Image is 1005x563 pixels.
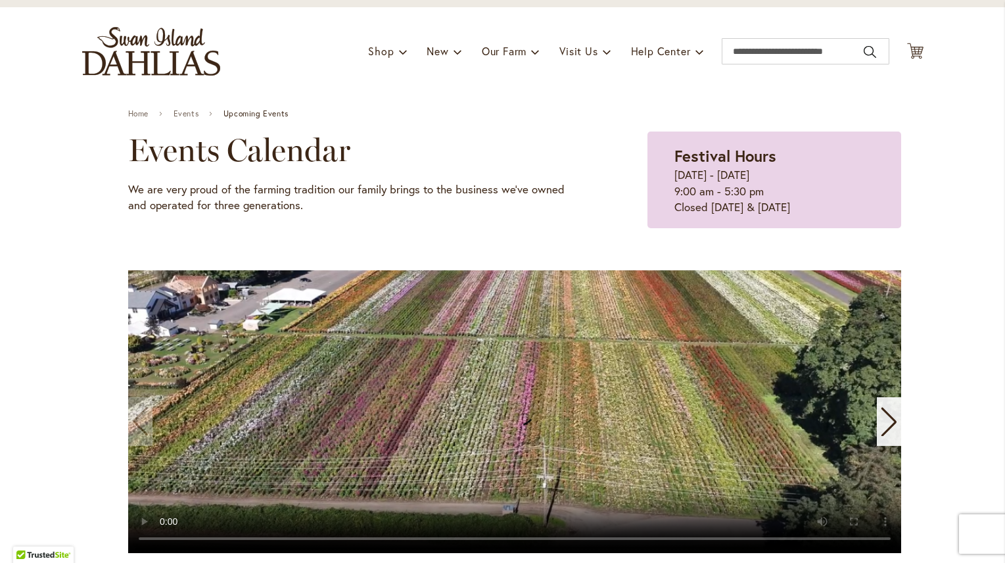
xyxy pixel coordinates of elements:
swiper-slide: 1 / 11 [128,270,901,553]
h2: Events Calendar [128,132,582,168]
span: Our Farm [482,44,526,58]
span: Visit Us [559,44,597,58]
p: We are very proud of the farming tradition our family brings to the business we've owned and oper... [128,182,582,214]
span: Upcoming Events [223,109,289,118]
a: store logo [82,27,220,76]
a: Home [128,109,149,118]
iframe: Launch Accessibility Center [10,516,47,553]
span: Help Center [631,44,691,58]
span: New [427,44,448,58]
div: Paused by McAfee® Web Boost [129,7,314,35]
span: Shop [368,44,394,58]
a: Events [174,109,199,118]
strong: Festival Hours [674,145,776,166]
p: [DATE] - [DATE] 9:00 am - 5:30 pm Closed [DATE] & [DATE] [674,167,874,215]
